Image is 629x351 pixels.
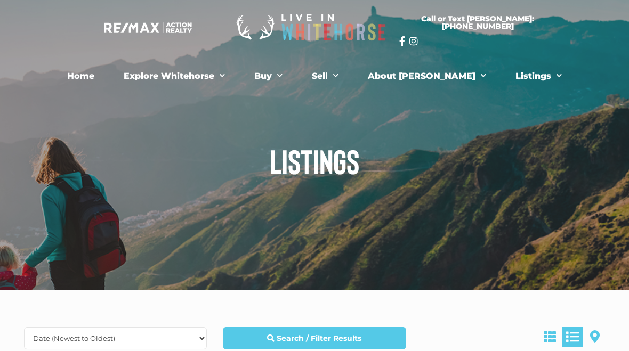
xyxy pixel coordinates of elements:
span: Call or Text [PERSON_NAME]: [PHONE_NUMBER] [412,15,543,30]
a: Search / Filter Results [223,327,406,349]
a: Home [59,66,102,87]
a: Sell [304,66,346,87]
a: Explore Whitehorse [116,66,233,87]
a: About [PERSON_NAME] [360,66,494,87]
a: Listings [507,66,570,87]
strong: Search / Filter Results [277,333,361,343]
nav: Menu [59,66,570,87]
a: Call or Text [PERSON_NAME]: [PHONE_NUMBER] [399,9,556,36]
h1: Listings [16,144,613,178]
a: Buy [246,66,291,87]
